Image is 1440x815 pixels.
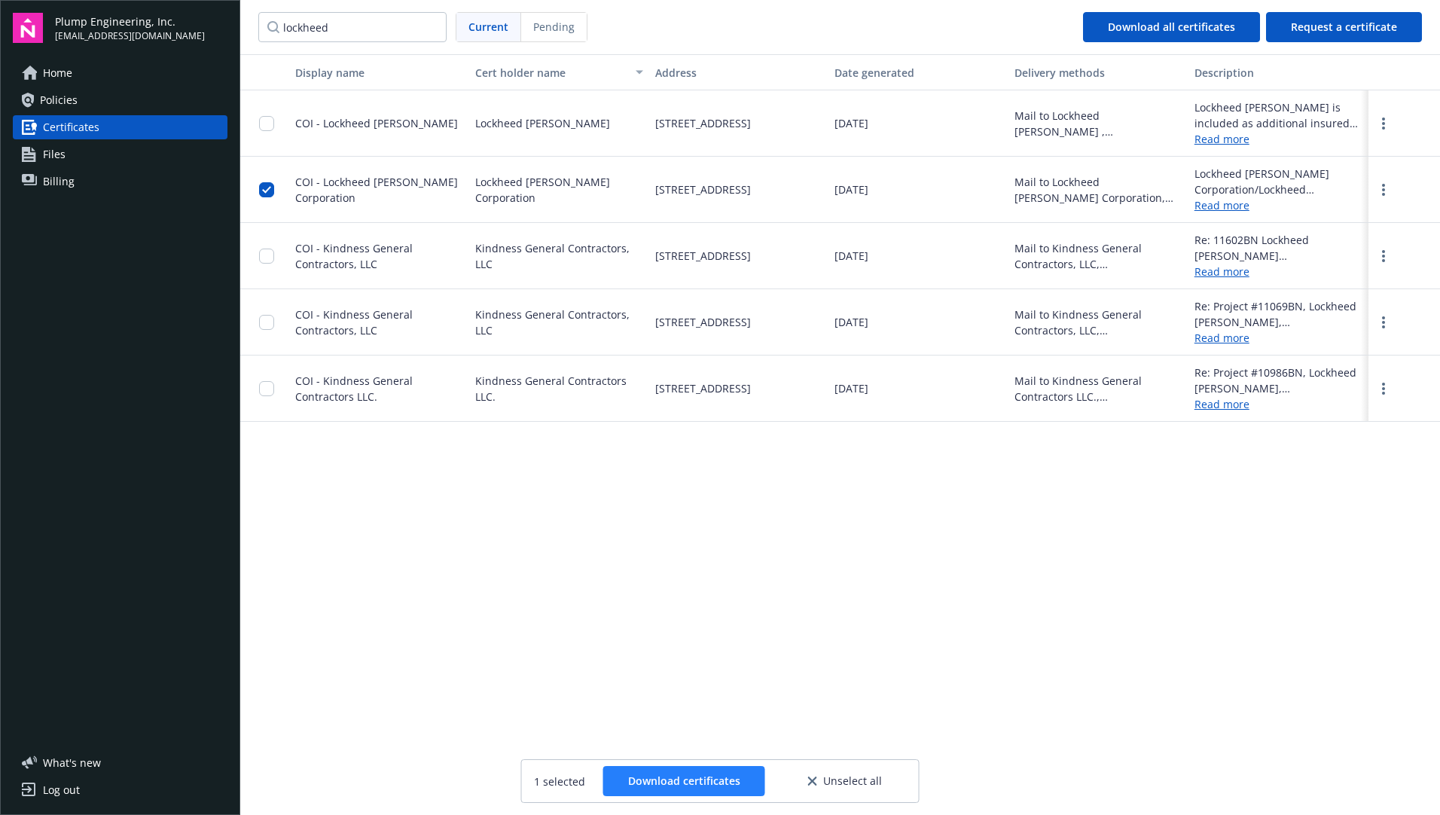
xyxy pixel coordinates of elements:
[1014,174,1182,206] div: Mail to Lockheed [PERSON_NAME] Corporation, [STREET_ADDRESS]
[1194,330,1362,346] a: Read more
[1083,12,1260,42] button: Download all certificates
[1014,65,1182,81] div: Delivery methods
[1194,264,1362,279] a: Read more
[655,248,751,264] span: [STREET_ADDRESS]
[521,13,587,41] span: Pending
[628,774,740,788] span: Download certificates
[295,241,413,271] span: COI - Kindness General Contractors, LLC
[1194,232,1362,264] div: Re: 11602BN Lockheed [PERSON_NAME] [STREET_ADDRESS]. Kindness General Contractors, LLC is include...
[1374,181,1393,199] a: more
[603,766,765,796] button: Download certificates
[43,755,101,771] span: What ' s new
[823,776,882,786] span: Unselect all
[655,380,751,396] span: [STREET_ADDRESS]
[295,65,463,81] div: Display name
[1291,20,1397,34] span: Request a certificate
[43,115,99,139] span: Certificates
[655,314,751,330] span: [STREET_ADDRESS]
[43,169,75,194] span: Billing
[1014,373,1182,404] div: Mail to Kindness General Contractors LLC., [STREET_ADDRESS]
[1194,65,1362,81] div: Description
[295,175,458,205] span: COI - Lockheed [PERSON_NAME] Corporation
[469,54,649,90] button: Cert holder name
[258,12,447,42] input: Filter certificates...
[655,65,823,81] div: Address
[55,13,227,43] button: Plump Engineering, Inc.[EMAIL_ADDRESS][DOMAIN_NAME]
[289,54,469,90] button: Display name
[534,774,585,789] span: 1 selected
[43,142,66,166] span: Files
[13,88,227,112] a: Policies
[259,381,274,396] input: Toggle Row Selected
[55,29,205,43] span: [EMAIL_ADDRESS][DOMAIN_NAME]
[295,374,413,404] span: COI - Kindness General Contractors LLC.
[834,182,868,197] span: [DATE]
[259,315,274,330] input: Toggle Row Selected
[475,307,643,338] span: Kindness General Contractors, LLC
[828,54,1008,90] button: Date generated
[533,19,575,35] span: Pending
[1194,365,1362,396] div: Re: Project #10986BN, Lockheed [PERSON_NAME], [STREET_ADDRESS]. Kindness General Contractors LLC ...
[475,174,643,206] span: Lockheed [PERSON_NAME] Corporation
[259,249,274,264] input: Toggle Row Selected
[468,19,508,35] span: Current
[1194,396,1362,412] a: Read more
[1014,240,1182,272] div: Mail to Kindness General Contractors, LLC, [STREET_ADDRESS]
[1194,298,1362,330] div: Re: Project #11069BN, Lockheed [PERSON_NAME], [STREET_ADDRESS]. Kindness General Contractors, LLC...
[834,380,868,396] span: [DATE]
[783,766,907,796] button: Unselect all
[475,65,627,81] div: Cert holder name
[475,373,643,404] span: Kindness General Contractors LLC.
[1188,54,1368,90] button: Description
[1194,131,1362,147] a: Read more
[1194,197,1362,213] a: Read more
[1014,307,1182,338] div: Mail to Kindness General Contractors, LLC, [STREET_ADDRESS]
[13,61,227,85] a: Home
[1374,313,1393,331] a: more
[834,65,1002,81] div: Date generated
[1008,54,1188,90] button: Delivery methods
[834,314,868,330] span: [DATE]
[55,14,205,29] span: Plump Engineering, Inc.
[295,307,413,337] span: COI - Kindness General Contractors, LLC
[655,115,751,131] span: [STREET_ADDRESS]
[649,54,829,90] button: Address
[475,115,610,131] span: Lockheed [PERSON_NAME]
[295,116,458,130] span: COI - Lockheed [PERSON_NAME]
[1014,108,1182,139] div: Mail to Lockheed [PERSON_NAME] , [STREET_ADDRESS]
[1374,114,1393,133] a: more
[259,182,274,197] input: Toggle Row Selected
[13,13,43,43] img: navigator-logo.svg
[43,778,80,802] div: Log out
[1194,166,1362,197] div: Lockheed [PERSON_NAME] Corporation/Lockheed [PERSON_NAME] Aeronautics Company, Its Subsidiaries a...
[13,142,227,166] a: Files
[1374,247,1393,265] a: more
[1266,12,1422,42] button: Request a certificate
[43,61,72,85] span: Home
[40,88,78,112] span: Policies
[655,182,751,197] span: [STREET_ADDRESS]
[13,755,125,771] button: What's new
[1194,99,1362,131] div: Lockheed [PERSON_NAME] is included as additional insured per written contract or agreement with r...
[259,116,274,131] input: Toggle Row Selected
[834,115,868,131] span: [DATE]
[475,240,643,272] span: Kindness General Contractors, LLC
[834,248,868,264] span: [DATE]
[13,115,227,139] a: Certificates
[1374,380,1393,398] a: more
[1108,20,1235,34] span: Download all certificates
[13,169,227,194] a: Billing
